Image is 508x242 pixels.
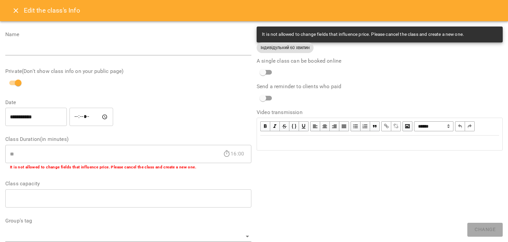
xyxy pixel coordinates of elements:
label: A single class can be booked online [257,58,503,64]
button: Image [402,121,412,131]
button: Link [381,121,391,131]
button: Remove Link [391,121,401,131]
select: Block type [414,121,453,131]
label: Send a reminder to clients who paid [257,84,503,89]
button: Blockquote [370,121,380,131]
button: Monospace [289,121,299,131]
button: Align Justify [339,121,349,131]
span: Індивідульний 60 хвилин [257,44,314,51]
div: Edit text [257,136,502,150]
label: Class Duration(in minutes) [5,137,251,142]
label: Class capacity [5,181,251,186]
button: Underline [299,121,309,131]
h6: Edit the class's Info [24,5,80,16]
button: OL [360,121,370,131]
button: Strikethrough [280,121,289,131]
button: Italic [270,121,280,131]
button: Align Center [320,121,330,131]
button: Align Right [330,121,339,131]
label: Group's tag [5,218,251,223]
button: Close [8,3,24,19]
span: Normal [414,121,453,131]
button: Redo [465,121,475,131]
label: Date [5,100,251,105]
label: Video transmission [257,110,503,115]
button: Align Left [310,121,320,131]
b: It is not allowed to change fields that influence price. Please cancel the class and create a new... [10,165,196,169]
button: Bold [260,121,270,131]
label: Name [5,32,251,37]
button: UL [351,121,360,131]
div: It is not allowed to change fields that influence price. Please cancel the class and create a new... [262,29,464,40]
button: Undo [455,121,465,131]
label: Private(Don't show class info on your public page) [5,69,251,74]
